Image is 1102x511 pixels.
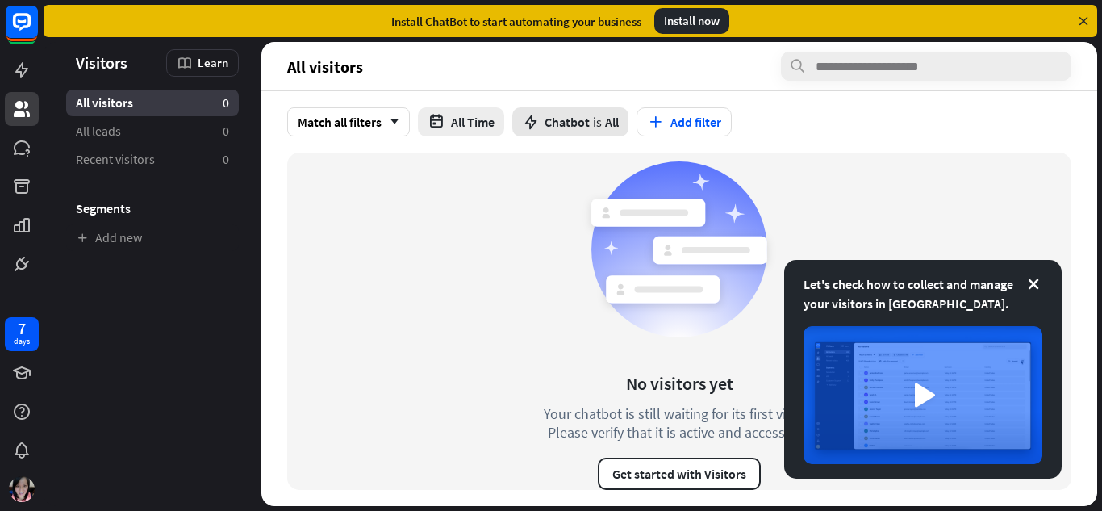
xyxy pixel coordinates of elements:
aside: 0 [223,151,229,168]
aside: 0 [223,94,229,111]
span: Visitors [76,53,127,72]
button: Add filter [637,107,732,136]
span: All visitors [76,94,133,111]
a: Add new [66,224,239,251]
span: is [593,114,602,130]
a: All leads 0 [66,118,239,145]
span: All [605,114,619,130]
div: Install ChatBot to start automating your business [391,14,641,29]
div: Your chatbot is still waiting for its first visitor. Please verify that it is active and accessible. [514,404,845,442]
button: All Time [418,107,504,136]
div: 7 [18,321,26,336]
a: 7 days [5,317,39,351]
span: All visitors [287,57,363,76]
aside: 0 [223,123,229,140]
h3: Segments [66,200,239,216]
div: Match all filters [287,107,410,136]
i: arrow_down [382,117,399,127]
span: Recent visitors [76,151,155,168]
span: All leads [76,123,121,140]
button: Open LiveChat chat widget [13,6,61,55]
button: Get started with Visitors [598,458,761,490]
div: days [14,336,30,347]
div: Install now [654,8,729,34]
div: No visitors yet [626,372,733,395]
span: Learn [198,55,228,70]
div: Let's check how to collect and manage your visitors in [GEOGRAPHIC_DATA]. [804,274,1042,313]
a: Recent visitors 0 [66,146,239,173]
img: image [804,326,1042,464]
span: Chatbot [545,114,590,130]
